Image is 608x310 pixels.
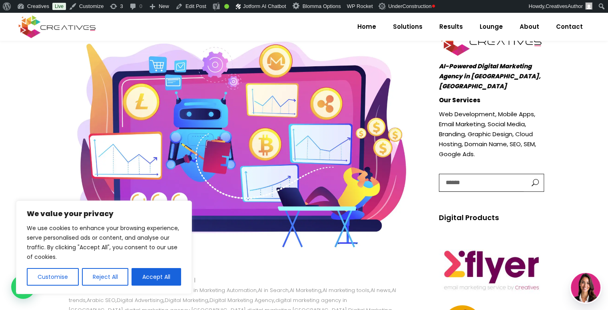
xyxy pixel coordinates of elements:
span: Lounge [480,16,503,37]
div: We value your privacy [16,201,192,294]
a: Digital Advertising [117,296,163,304]
button: Customise [27,268,79,286]
span: CreativesAuthor [546,3,583,9]
p: We use cookies to enhance your browsing experience, serve personalised ads or content, and analys... [27,223,181,262]
p: We value your privacy [27,209,181,219]
img: agent [571,273,600,302]
span: About [520,16,539,37]
a: AI news [371,286,391,294]
div: , [88,275,195,285]
h5: Digital Products [439,212,544,223]
a: Contact [548,16,591,37]
a: Arabic SEO [87,296,116,304]
a: Home [349,16,385,37]
a: AI in Marketing Automation [187,286,257,294]
a: Lounge [471,16,511,37]
strong: Our Services [439,96,480,104]
a: AI trends [69,286,396,304]
img: Creatives | The Best Marketing Automation Tools to Watch For in 2025 [439,25,544,57]
span: Contact [556,16,583,37]
a: AI marketing tools [323,286,369,294]
em: AI-Powered Digital Marketing Agency in [GEOGRAPHIC_DATA], [GEOGRAPHIC_DATA] [439,62,541,90]
img: Creatives | The Best Marketing Automation Tools to Watch For in 2025 [585,2,592,10]
a: AI Marketing [290,286,321,294]
p: Web Development, Mobile Apps, Email Marketing, Social Media, Branding, Graphic Design, Cloud Host... [439,109,544,159]
div: Good [224,4,229,9]
a: Digital Marketing Agency [209,296,274,304]
img: Creatives | The Best Marketing Automation Tools to Watch For in 2025 [64,25,419,261]
div: WhatsApp contact [11,275,35,299]
img: Creatives [17,14,98,39]
img: Creatives | The Best Marketing Automation Tools to Watch For in 2025 [439,238,544,299]
a: Results [431,16,471,37]
span: Solutions [393,16,423,37]
a: Solutions [385,16,431,37]
span: Home [357,16,376,37]
a: About [511,16,548,37]
a: Digital Marketing [165,296,208,304]
a: AI in Search [258,286,289,294]
a: Live [52,3,66,10]
button: Reject All [82,268,129,286]
button: button [524,174,544,191]
span: Results [439,16,463,37]
button: Accept All [132,268,181,286]
img: Creatives | The Best Marketing Automation Tools to Watch For in 2025 [379,3,387,10]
